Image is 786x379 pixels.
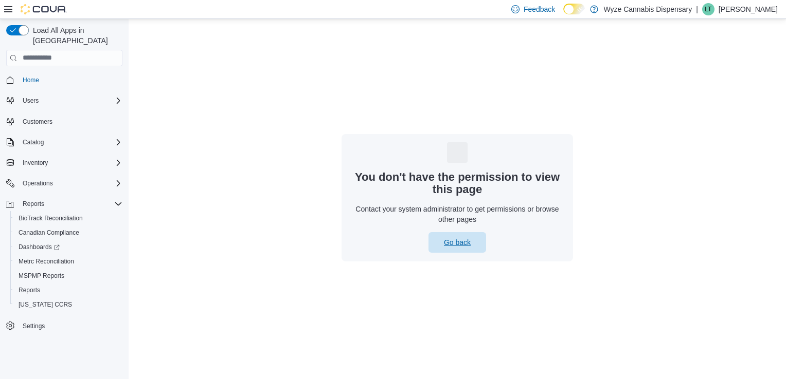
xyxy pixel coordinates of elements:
[14,270,122,282] span: MSPMP Reports
[14,270,68,282] a: MSPMP Reports
[19,214,83,222] span: BioTrack Reconciliation
[14,255,78,268] a: Metrc Reconciliation
[10,269,127,283] button: MSPMP Reports
[14,284,44,296] a: Reports
[2,114,127,129] button: Customers
[2,176,127,191] button: Operations
[19,157,52,169] button: Inventory
[19,116,57,128] a: Customers
[19,74,43,86] a: Home
[19,229,79,237] span: Canadian Compliance
[6,68,122,360] nav: Complex example
[19,272,64,280] span: MSPMP Reports
[19,177,57,189] button: Operations
[350,171,565,196] h3: You don't have the permission to view this page
[19,73,122,86] span: Home
[2,93,127,108] button: Users
[428,232,486,253] button: Go back
[696,3,698,15] p: |
[19,136,48,148] button: Catalog
[19,157,122,169] span: Inventory
[10,297,127,312] button: [US_STATE] CCRS
[10,254,127,269] button: Metrc Reconciliation
[705,3,711,15] span: LT
[14,255,122,268] span: Metrc Reconciliation
[2,156,127,170] button: Inventory
[23,322,45,330] span: Settings
[19,257,74,266] span: Metrc Reconciliation
[23,200,44,208] span: Reports
[23,179,53,187] span: Operations
[2,197,127,211] button: Reports
[19,115,122,128] span: Customers
[19,198,48,210] button: Reports
[19,320,49,332] a: Settings
[23,76,39,84] span: Home
[563,4,585,14] input: Dark Mode
[23,138,44,146] span: Catalog
[19,177,122,189] span: Operations
[19,319,122,332] span: Settings
[10,225,127,240] button: Canadian Compliance
[19,198,122,210] span: Reports
[719,3,778,15] p: [PERSON_NAME]
[19,300,72,309] span: [US_STATE] CCRS
[524,4,555,14] span: Feedback
[444,237,471,248] span: Go back
[23,97,39,105] span: Users
[10,211,127,225] button: BioTrack Reconciliation
[23,159,48,167] span: Inventory
[29,25,122,46] span: Load All Apps in [GEOGRAPHIC_DATA]
[19,243,60,251] span: Dashboards
[14,298,76,311] a: [US_STATE] CCRS
[14,212,122,224] span: BioTrack Reconciliation
[14,298,122,311] span: Washington CCRS
[19,94,43,107] button: Users
[10,240,127,254] a: Dashboards
[19,94,122,107] span: Users
[23,118,52,126] span: Customers
[2,135,127,149] button: Catalog
[2,72,127,87] button: Home
[14,226,122,239] span: Canadian Compliance
[14,284,122,296] span: Reports
[10,283,127,297] button: Reports
[14,241,64,253] a: Dashboards
[19,286,40,294] span: Reports
[21,4,67,14] img: Cova
[14,241,122,253] span: Dashboards
[2,318,127,333] button: Settings
[19,136,122,148] span: Catalog
[14,212,87,224] a: BioTrack Reconciliation
[350,204,565,224] p: Contact your system administrator to get permissions or browse other pages
[14,226,83,239] a: Canadian Compliance
[603,3,692,15] p: Wyze Cannabis Dispensary
[702,3,714,15] div: Lucas Todd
